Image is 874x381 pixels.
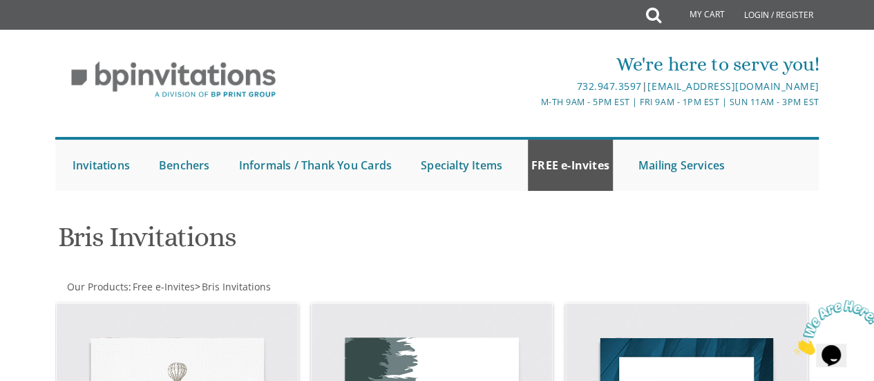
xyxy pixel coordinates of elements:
a: Bris Invitations [200,280,271,293]
a: My Cart [660,1,734,29]
span: Bris Invitations [202,280,271,293]
div: We're here to serve you! [310,50,819,78]
a: Specialty Items [417,140,506,191]
a: 732.947.3597 [577,80,642,93]
div: | [310,78,819,95]
a: Benchers [155,140,213,191]
a: Invitations [69,140,133,191]
a: FREE e-Invites [528,140,613,191]
iframe: chat widget [788,295,874,360]
h1: Bris Invitations [58,222,557,263]
a: Our Products [66,280,129,293]
span: > [195,280,271,293]
a: [EMAIL_ADDRESS][DOMAIN_NAME] [647,80,819,93]
a: Free e-Invites [131,280,195,293]
img: Chat attention grabber [6,6,91,60]
a: Informals / Thank You Cards [236,140,395,191]
div: : [55,280,437,294]
span: Free e-Invites [133,280,195,293]
div: M-Th 9am - 5pm EST | Fri 9am - 1pm EST | Sun 11am - 3pm EST [310,95,819,109]
img: BP Invitation Loft [55,51,292,109]
a: Mailing Services [635,140,728,191]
